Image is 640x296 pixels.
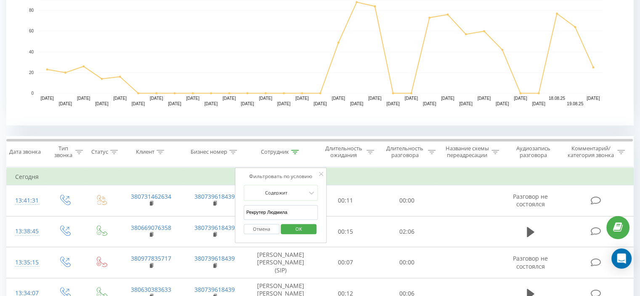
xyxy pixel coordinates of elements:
[313,101,327,106] text: [DATE]
[29,29,34,34] text: 60
[532,101,545,106] text: [DATE]
[9,149,41,156] div: Дата звонка
[194,192,235,200] a: 380739618439
[295,96,309,101] text: [DATE]
[29,70,34,75] text: 20
[323,145,365,159] div: Длительность ожидания
[287,222,311,235] span: OK
[15,254,37,271] div: 13:35:15
[91,149,108,156] div: Статус
[194,224,235,232] a: 380739618439
[509,145,558,159] div: Аудиозапись разговора
[259,96,272,101] text: [DATE]
[514,96,527,101] text: [DATE]
[191,149,227,156] div: Бизнес номер
[496,101,509,106] text: [DATE]
[261,149,289,156] div: Сотрудник
[478,96,491,101] text: [DATE]
[423,101,436,106] text: [DATE]
[277,101,291,106] text: [DATE]
[40,96,54,101] text: [DATE]
[53,145,73,159] div: Тип звонка
[459,101,473,106] text: [DATE]
[315,216,376,247] td: 00:15
[15,192,37,209] div: 13:41:31
[204,101,218,106] text: [DATE]
[223,96,236,101] text: [DATE]
[441,96,454,101] text: [DATE]
[131,285,171,293] a: 380630383633
[445,145,489,159] div: Название схемы переадресации
[7,168,634,185] td: Сегодня
[566,145,615,159] div: Комментарий/категория звонка
[376,185,437,216] td: 00:00
[77,96,90,101] text: [DATE]
[194,285,235,293] a: 380739618439
[332,96,345,101] text: [DATE]
[29,50,34,54] text: 40
[384,145,426,159] div: Длительность разговора
[368,96,382,101] text: [DATE]
[315,185,376,216] td: 00:11
[150,96,163,101] text: [DATE]
[244,172,318,181] div: Фильтровать по условию
[513,192,548,208] span: Разговор не состоялся
[567,101,583,106] text: 19.08.25
[29,8,34,13] text: 80
[186,96,199,101] text: [DATE]
[405,96,418,101] text: [DATE]
[131,192,171,200] a: 380731462634
[59,101,72,106] text: [DATE]
[611,248,632,269] div: Open Intercom Messenger
[247,247,315,278] td: [PERSON_NAME] [PERSON_NAME] (SIP)
[131,254,171,262] a: 380977835717
[350,101,364,106] text: [DATE]
[513,254,548,270] span: Разговор не состоялся
[244,205,318,220] input: Введите значение
[15,223,37,240] div: 13:38:45
[132,101,145,106] text: [DATE]
[244,224,279,235] button: Отмена
[241,101,254,106] text: [DATE]
[281,224,316,235] button: OK
[194,254,235,262] a: 380739618439
[136,149,154,156] div: Клиент
[587,96,600,101] text: [DATE]
[113,96,127,101] text: [DATE]
[168,101,181,106] text: [DATE]
[376,216,437,247] td: 02:06
[386,101,400,106] text: [DATE]
[131,224,171,232] a: 380669076358
[315,247,376,278] td: 00:07
[549,96,565,101] text: 18.08.25
[95,101,109,106] text: [DATE]
[376,247,437,278] td: 00:00
[31,91,34,96] text: 0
